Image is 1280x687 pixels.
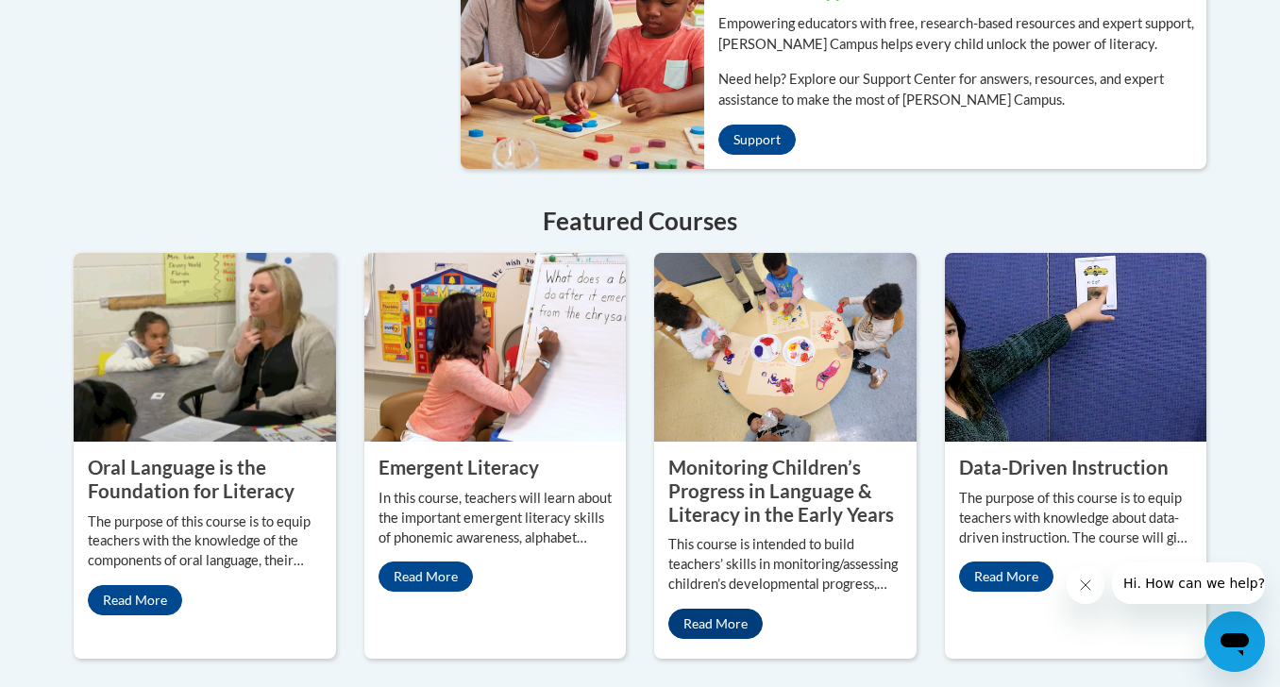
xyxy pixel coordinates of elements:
property: Data-Driven Instruction [959,456,1169,478]
p: The purpose of this course is to equip teachers with the knowledge of the components of oral lang... [88,512,322,572]
a: Read More [379,561,473,592]
h4: Featured Courses [74,203,1206,240]
p: The purpose of this course is to equip teachers with knowledge about data-driven instruction. The... [959,489,1193,548]
p: In this course, teachers will learn about the important emergent literacy skills of phonemic awar... [379,489,613,548]
property: Emergent Literacy [379,456,539,478]
iframe: Close message [1067,566,1104,604]
img: Monitoring Children’s Progress in Language & Literacy in the Early Years [654,253,917,442]
p: Empowering educators with free, research-based resources and expert support, [PERSON_NAME] Campus... [718,13,1206,55]
img: Emergent Literacy [364,253,627,442]
a: Read More [959,561,1053,592]
img: Oral Language is the Foundation for Literacy [74,253,336,442]
a: Support [718,125,796,155]
p: This course is intended to build teachers’ skills in monitoring/assessing children’s developmenta... [668,535,902,595]
property: Monitoring Children’s Progress in Language & Literacy in the Early Years [668,456,894,525]
iframe: Button to launch messaging window [1204,612,1265,672]
property: Oral Language is the Foundation for Literacy [88,456,295,502]
a: Read More [668,609,763,639]
a: Read More [88,585,182,615]
iframe: Message from company [1112,562,1265,604]
p: Need help? Explore our Support Center for answers, resources, and expert assistance to make the m... [718,69,1206,110]
img: Data-Driven Instruction [945,253,1207,442]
